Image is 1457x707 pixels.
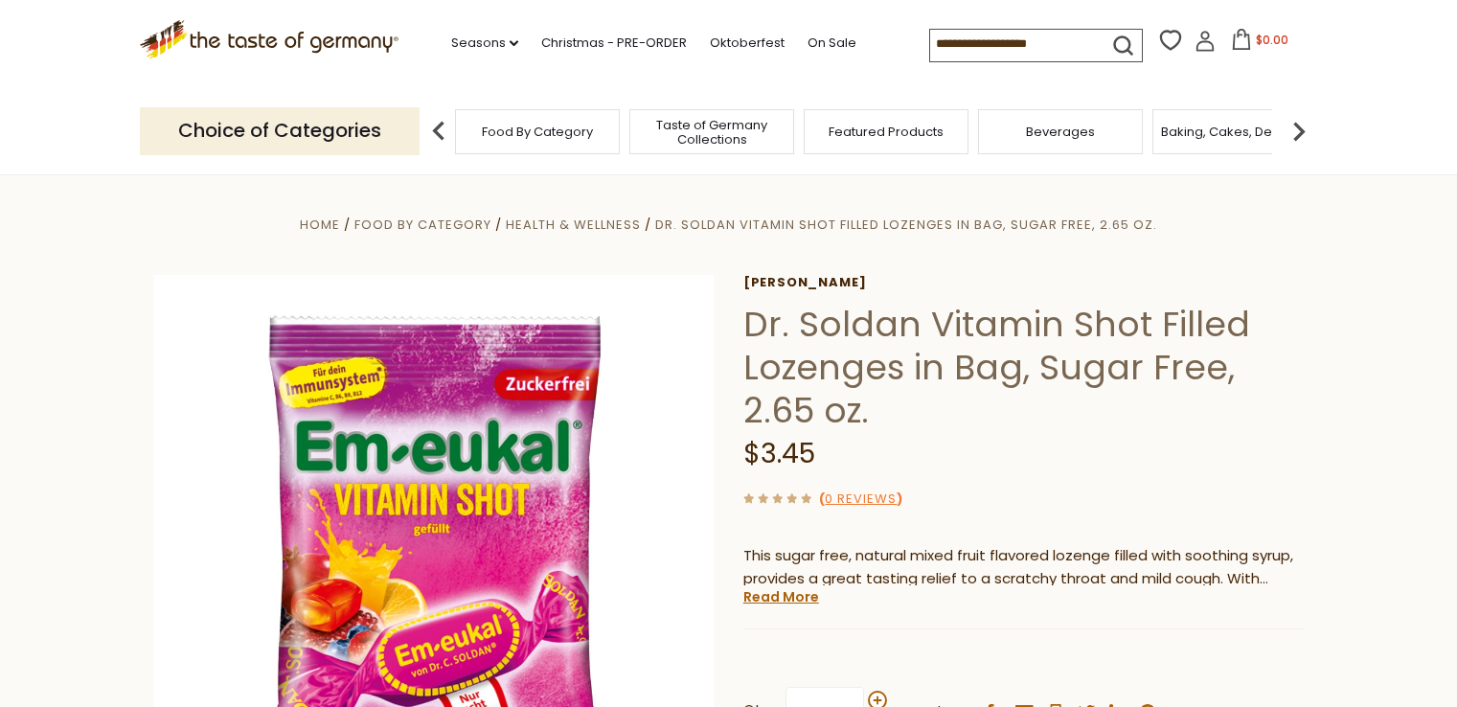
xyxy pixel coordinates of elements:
[743,544,1304,592] p: This sugar free, natural mixed fruit flavored lozenge filled with soothing syrup, provides a grea...
[655,216,1157,234] a: Dr. Soldan Vitamin Shot Filled Lozenges in Bag, Sugar Free, 2.65 oz.
[506,216,641,234] a: Health & Wellness
[541,33,687,54] a: Christmas - PRE-ORDER
[140,107,420,154] p: Choice of Categories
[482,125,593,139] a: Food By Category
[710,33,785,54] a: Oktoberfest
[808,33,856,54] a: On Sale
[1219,29,1301,57] button: $0.00
[1280,112,1318,150] img: next arrow
[829,125,944,139] a: Featured Products
[825,490,897,510] a: 0 Reviews
[743,435,815,472] span: $3.45
[1161,125,1309,139] a: Baking, Cakes, Desserts
[300,216,340,234] a: Home
[1026,125,1095,139] a: Beverages
[451,33,518,54] a: Seasons
[819,490,902,508] span: ( )
[743,275,1304,290] a: [PERSON_NAME]
[743,587,819,606] a: Read More
[743,303,1304,432] h1: Dr. Soldan Vitamin Shot Filled Lozenges in Bag, Sugar Free, 2.65 oz.
[354,216,491,234] a: Food By Category
[420,112,458,150] img: previous arrow
[1256,32,1288,48] span: $0.00
[635,118,788,147] a: Taste of Germany Collections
